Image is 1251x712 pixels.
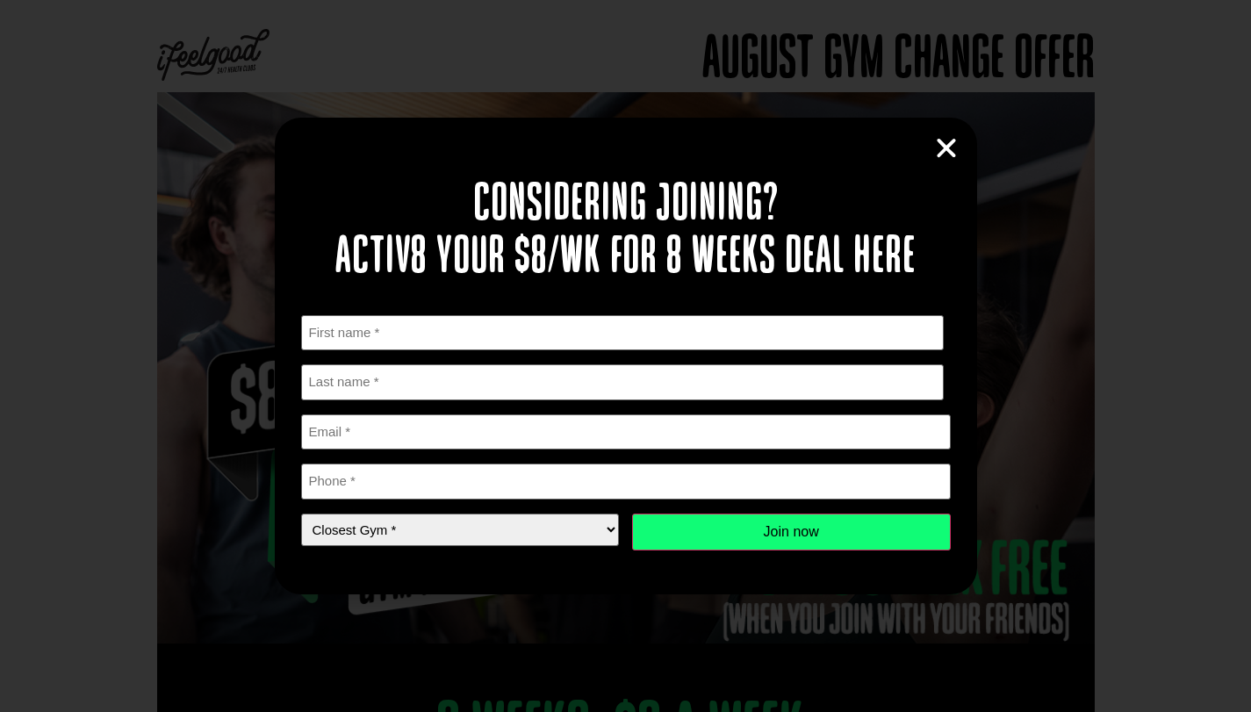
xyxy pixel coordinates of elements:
[632,514,951,550] input: Join now
[301,315,945,351] input: First name *
[933,135,960,162] a: Close
[301,464,951,500] input: Phone *
[301,414,951,450] input: Email *
[301,364,945,400] input: Last name *
[301,179,951,284] h2: Considering joining? Activ8 your $8/wk for 8 weeks deal here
